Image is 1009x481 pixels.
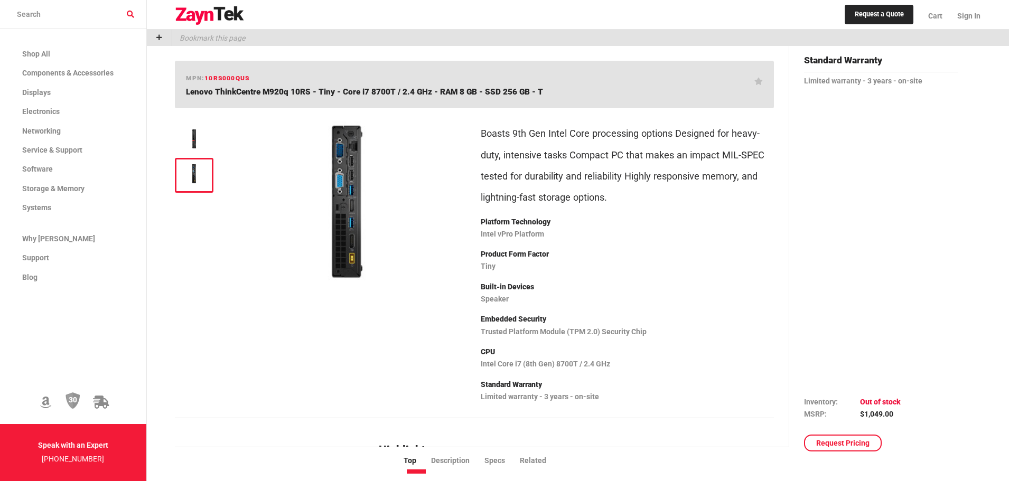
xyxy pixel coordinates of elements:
[860,398,901,406] span: Out of stock
[804,408,860,420] td: MSRP
[481,325,774,339] p: Trusted Platform Module (TPM 2.0) Security Chip
[22,146,82,154] span: Service & Support
[481,293,774,306] p: Speaker
[172,30,245,46] p: Bookmark this page
[860,408,901,420] td: $1,049.00
[22,107,60,116] span: Electronics
[175,6,245,25] img: logo
[804,74,959,88] p: Limited warranty - 3 years - on-site
[22,88,51,97] span: Displays
[235,117,460,286] img: 10RS000QUS -- Lenovo ThinkCentre M920q 10RS - Tiny - Core i7 8700T / 2.4 GHz - RAM 8 GB - SSD 256...
[42,455,104,463] a: [PHONE_NUMBER]
[481,390,774,404] p: Limited warranty - 3 years - on-site
[66,392,80,410] img: 30 Day Return Policy
[22,203,51,212] span: Systems
[481,313,774,326] p: Embedded Security
[481,248,774,261] p: Product Form Factor
[22,165,53,173] span: Software
[481,215,774,229] p: Platform Technology
[845,5,914,25] a: Request a Quote
[22,253,49,262] span: Support
[804,396,860,408] td: Inventory
[22,273,38,281] span: Blog
[481,357,774,371] p: Intel Core i7 (8th Gen) 8700T / 2.4 GHz
[180,163,208,184] img: 10RS000QUS -- Lenovo ThinkCentre M920q 10RS - Tiny - Core i7 8700T / 2.4 GHz - RAM 8 GB - SSD 256...
[22,127,61,135] span: Networking
[379,444,774,457] h2: Highlights
[928,12,942,20] span: Cart
[22,50,50,58] span: Shop All
[481,260,774,273] p: Tiny
[481,378,774,392] p: Standard Warranty
[38,441,108,449] strong: Speak with an Expert
[484,455,520,466] li: Specs
[804,435,882,451] a: Request Pricing
[921,3,950,29] a: Cart
[520,455,561,466] li: Related
[404,455,431,466] li: Top
[186,73,249,83] h6: mpn:
[950,3,980,29] a: Sign In
[22,184,85,193] span: Storage & Memory
[481,280,774,294] p: Built-in Devices
[204,74,249,82] span: 10RS000QUS
[431,455,484,466] li: Description
[481,123,774,208] p: Boasts 9th Gen Intel Core processing options Designed for heavy-duty, intensive tasks Compact PC ...
[22,69,114,77] span: Components & Accessories
[804,53,959,72] h4: Standard Warranty
[481,345,774,359] p: CPU
[186,87,543,97] span: Lenovo ThinkCentre M920q 10RS - Tiny - Core i7 8700T / 2.4 GHz - RAM 8 GB - SSD 256 GB - T
[481,228,774,241] p: Intel vPro Platform
[175,445,366,455] h6: 10RS000QUS
[180,128,208,149] img: 10RS000QUS -- Lenovo ThinkCentre M920q 10RS - Tiny - Core i7 8700T / 2.4 GHz - RAM 8 GB - SSD 256...
[22,234,95,243] span: Why [PERSON_NAME]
